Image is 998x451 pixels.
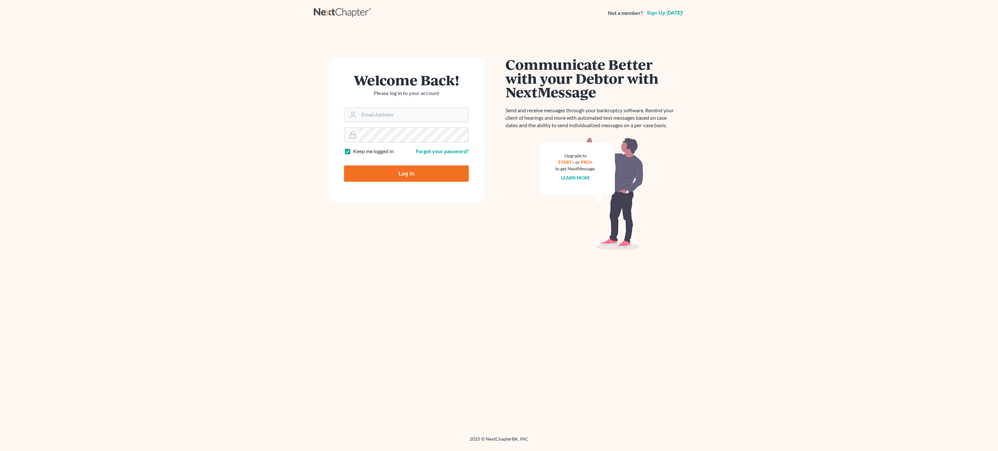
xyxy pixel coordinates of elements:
[505,107,678,129] p: Send and receive messages through your bankruptcy software. Remind your client of hearings and mo...
[581,159,593,165] a: PRO+
[344,73,469,87] h1: Welcome Back!
[561,175,590,180] a: Learn more
[540,137,644,250] img: nextmessage_bg-59042aed3d76b12b5cd301f8e5b87938c9018125f34e5fa2b7a6b67550977c72.svg
[646,10,684,16] a: Sign up [DATE]!
[416,148,469,154] a: Forgot your password?
[575,159,580,165] span: or
[555,165,595,172] div: to get NextMessage.
[344,165,469,182] input: Log In
[608,9,643,17] strong: Not a member?
[353,148,394,155] label: Keep me logged in
[505,57,678,99] h1: Communicate Better with your Debtor with NextMessage
[314,436,684,447] div: 2025 © NextChapterBK, INC
[555,152,595,159] div: Upgrade to
[359,108,468,122] input: Email Address
[558,159,574,165] a: START+
[344,90,469,97] p: Please log in to your account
